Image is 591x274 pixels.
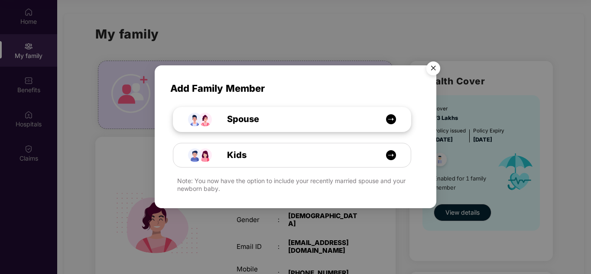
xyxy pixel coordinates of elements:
span: Spouse [208,113,259,126]
span: Kids [208,148,247,162]
img: icon [188,143,212,168]
div: Note: You now have the option to include your recently married spouse and your newborn baby. [177,177,420,193]
img: icon [386,150,396,161]
span: Add Family Member [170,81,420,97]
img: svg+xml;base64,PHN2ZyB4bWxucz0iaHR0cDovL3d3dy53My5vcmcvMjAwMC9zdmciIHdpZHRoPSI1NiIgaGVpZ2h0PSI1Ni... [421,58,445,82]
img: icon [188,107,212,132]
img: icon [386,114,396,125]
button: Close [421,57,445,81]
